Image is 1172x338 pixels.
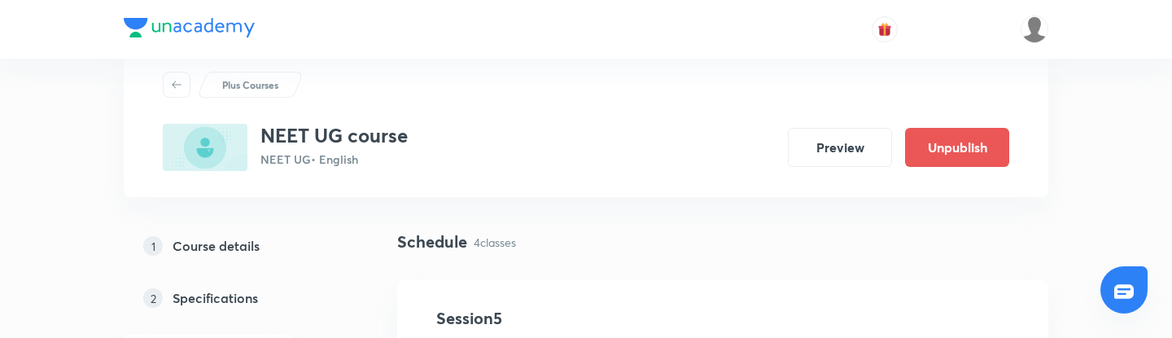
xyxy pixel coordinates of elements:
p: Plus Courses [222,77,278,92]
button: Unpublish [905,128,1009,167]
h4: Schedule [397,230,467,254]
button: Preview [788,128,892,167]
img: Company Logo [124,18,255,37]
h4: Session 5 [436,306,733,331]
img: avatar [877,22,892,37]
a: Company Logo [124,18,255,42]
h5: Specifications [173,288,258,308]
h5: Course details [173,236,260,256]
p: 2 [143,288,163,308]
a: 1Course details [124,230,345,262]
p: 4 classes [474,234,516,251]
h3: NEET UG course [260,124,408,147]
p: NEET UG • English [260,151,408,168]
img: EF66053F-B37F-4BFF-BBC5-B393F372A222_plus.png [163,124,247,171]
a: 2Specifications [124,282,345,314]
button: avatar [872,16,898,42]
img: S M AKSHATHAjjjfhfjgjgkgkgkhk [1021,15,1048,43]
p: 1 [143,236,163,256]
